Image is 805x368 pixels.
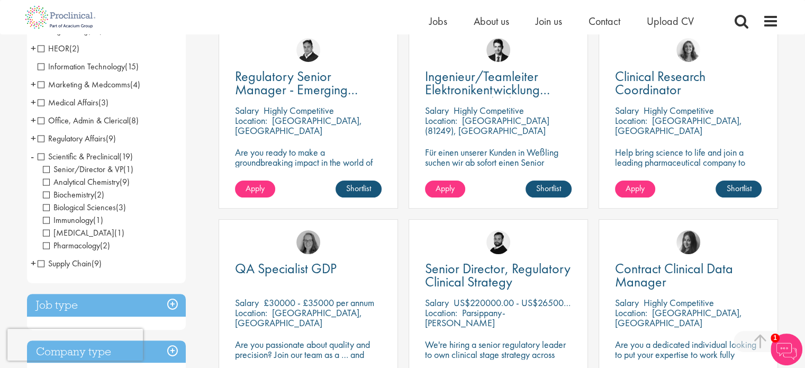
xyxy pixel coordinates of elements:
a: Clinical Research Coordinator [615,70,762,96]
span: Scientific & Preclinical [38,151,133,162]
p: [GEOGRAPHIC_DATA], [GEOGRAPHIC_DATA] [615,114,742,137]
span: Marketing & Medcomms [38,79,130,90]
a: Regulatory Senior Manager - Emerging Markets [235,70,382,96]
span: About us [474,14,509,28]
a: Apply [615,181,655,198]
span: Regulatory Senior Manager - Emerging Markets [235,67,358,112]
span: Salary [235,297,259,309]
span: Location: [425,307,457,319]
p: Für einen unserer Kunden in Weßling suchen wir ab sofort einen Senior Electronics Engineer Avioni... [425,147,572,187]
a: Ingenieur/Teamleiter Elektronikentwicklung Aviation (m/w/d) [425,70,572,96]
span: Medical Affairs [38,97,108,108]
a: Shortlist [336,181,382,198]
span: Pharmacology [43,240,100,251]
span: Clinical Research Coordinator [615,67,705,98]
p: Are you ready to make a groundbreaking impact in the world of biotechnology? Join a growing compa... [235,147,382,198]
a: Apply [425,181,465,198]
span: Immunology [43,214,93,226]
p: [GEOGRAPHIC_DATA], [GEOGRAPHIC_DATA] [235,114,362,137]
span: (1) [114,227,124,238]
p: Highly Competitive [454,104,524,116]
span: Senior/Director & VP [43,164,123,175]
p: Highly Competitive [644,297,714,309]
span: (9) [92,258,102,269]
span: + [31,40,36,56]
span: Regulatory Affairs [38,133,106,144]
a: Thomas Wenig [486,38,510,62]
span: Office, Admin & Clerical [38,115,139,126]
span: Analytical Chemistry [43,176,120,187]
span: Salary [425,297,449,309]
span: Location: [235,307,267,319]
span: Biological Sciences [43,202,126,213]
span: + [31,255,36,271]
p: Highly Competitive [264,104,334,116]
span: Information Technology [38,61,139,72]
span: QA Specialist GDP [235,259,337,277]
span: Marketing & Medcomms [38,79,140,90]
span: (3) [98,97,108,108]
a: Ingrid Aymes [296,230,320,254]
a: QA Specialist GDP [235,262,382,275]
span: Contact [589,14,620,28]
a: Shortlist [526,181,572,198]
a: Join us [536,14,562,28]
span: Salary [615,297,639,309]
a: Apply [235,181,275,198]
span: Regulatory Affairs [38,133,116,144]
span: Biochemistry [43,189,104,200]
p: [GEOGRAPHIC_DATA] (81249), [GEOGRAPHIC_DATA] [425,114,549,137]
a: Contract Clinical Data Manager [615,262,762,289]
span: Biochemistry [43,189,94,200]
p: Help bring science to life and join a leading pharmaceutical company to play a key role in delive... [615,147,762,198]
span: Scientific & Preclinical [38,151,119,162]
span: (19) [119,151,133,162]
span: + [31,94,36,110]
span: Laboratory Technician [43,227,124,238]
span: + [31,130,36,146]
p: US$220000.00 - US$265000 per annum + Highly Competitive Salary [454,297,714,309]
span: Salary [425,104,449,116]
span: Apply [436,183,455,194]
p: Parsippany-[PERSON_NAME][GEOGRAPHIC_DATA], [GEOGRAPHIC_DATA] [425,307,515,349]
p: [GEOGRAPHIC_DATA], [GEOGRAPHIC_DATA] [235,307,362,329]
span: + [31,112,36,128]
a: Shortlist [716,181,762,198]
span: Contract Clinical Data Manager [615,259,733,291]
span: Location: [615,307,647,319]
span: Senior Director, Regulatory Clinical Strategy [425,259,571,291]
a: Heidi Hennigan [676,230,700,254]
img: Peter Duvall [296,38,320,62]
span: Apply [626,183,645,194]
span: Supply Chain [38,258,102,269]
span: Information Technology [38,61,125,72]
h3: Job type [27,294,186,317]
span: Immunology [43,214,103,226]
span: (8) [129,115,139,126]
span: Location: [615,114,647,127]
a: Senior Director, Regulatory Clinical Strategy [425,262,572,289]
p: Highly Competitive [644,104,714,116]
a: Upload CV [647,14,694,28]
span: Ingenieur/Teamleiter Elektronikentwicklung Aviation (m/w/d) [425,67,550,112]
span: HEOR [38,43,79,54]
img: Nick Walker [486,230,510,254]
span: (3) [116,202,126,213]
iframe: reCAPTCHA [7,329,143,361]
span: HEOR [38,43,69,54]
a: Jobs [429,14,447,28]
span: Pharmacology [43,240,110,251]
span: Salary [235,104,259,116]
span: (2) [94,189,104,200]
span: (2) [69,43,79,54]
span: [MEDICAL_DATA] [43,227,114,238]
span: Apply [246,183,265,194]
p: [GEOGRAPHIC_DATA], [GEOGRAPHIC_DATA] [615,307,742,329]
span: Supply Chain [38,258,92,269]
img: Chatbot [771,334,802,365]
